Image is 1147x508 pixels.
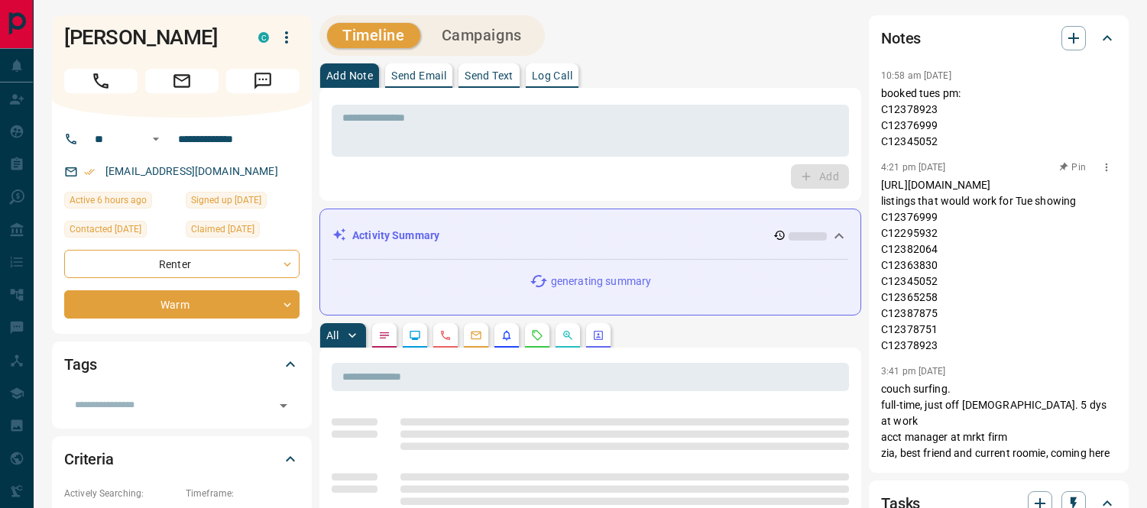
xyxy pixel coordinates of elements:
[881,177,1116,354] p: [URL][DOMAIN_NAME] listings that would work for Tue showing C12376999 C12295932 C12382064 C123638...
[64,441,300,477] div: Criteria
[327,23,420,48] button: Timeline
[226,69,300,93] span: Message
[352,228,439,244] p: Activity Summary
[64,447,114,471] h2: Criteria
[562,329,574,341] svg: Opportunities
[105,165,278,177] a: [EMAIL_ADDRESS][DOMAIN_NAME]
[70,193,147,208] span: Active 6 hours ago
[145,69,219,93] span: Email
[326,330,339,341] p: All
[501,329,513,341] svg: Listing Alerts
[551,273,651,290] p: generating summary
[84,167,95,177] svg: Email Verified
[592,329,604,341] svg: Agent Actions
[881,366,946,377] p: 3:41 pm [DATE]
[64,352,96,377] h2: Tags
[64,221,178,242] div: Tue Sep 09 2025
[532,70,572,81] p: Log Call
[186,221,300,242] div: Sat Aug 30 2025
[439,329,452,341] svg: Calls
[326,70,373,81] p: Add Note
[881,162,946,173] p: 4:21 pm [DATE]
[186,487,300,500] p: Timeframe:
[465,70,514,81] p: Send Text
[64,290,300,319] div: Warm
[64,346,300,383] div: Tags
[1051,160,1095,174] button: Pin
[64,250,300,278] div: Renter
[881,86,1116,150] p: booked tues pm: C12378923 C12376999 C12345052
[881,70,951,81] p: 10:58 am [DATE]
[64,487,178,500] p: Actively Searching:
[70,222,141,237] span: Contacted [DATE]
[191,193,261,208] span: Signed up [DATE]
[64,192,178,213] div: Thu Sep 11 2025
[881,20,1116,57] div: Notes
[391,70,446,81] p: Send Email
[258,32,269,43] div: condos.ca
[378,329,390,341] svg: Notes
[470,329,482,341] svg: Emails
[426,23,537,48] button: Campaigns
[273,395,294,416] button: Open
[191,222,254,237] span: Claimed [DATE]
[531,329,543,341] svg: Requests
[64,25,235,50] h1: [PERSON_NAME]
[186,192,300,213] div: Sat Aug 30 2025
[147,130,165,148] button: Open
[64,69,138,93] span: Call
[881,26,921,50] h2: Notes
[409,329,421,341] svg: Lead Browsing Activity
[332,222,848,250] div: Activity Summary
